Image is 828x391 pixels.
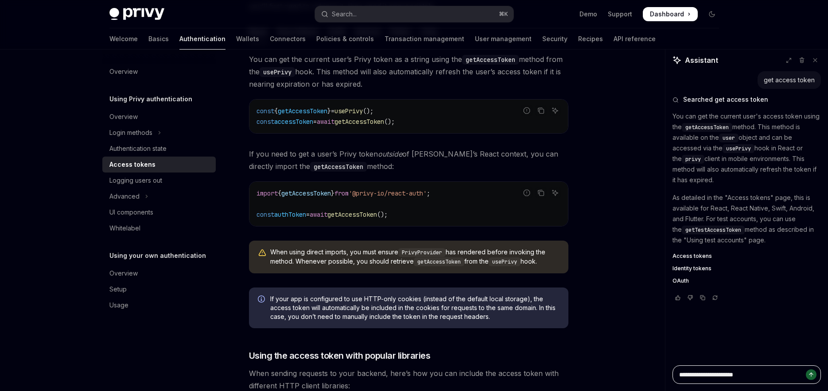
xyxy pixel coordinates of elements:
a: Setup [102,281,216,297]
button: Copy the contents from the code block [535,105,547,116]
span: = [306,211,310,218]
a: Welcome [109,28,138,50]
div: Search... [332,9,357,19]
span: Identity tokens [673,265,711,272]
code: getAccessToken [462,55,519,65]
button: Toggle dark mode [705,7,719,21]
span: user [723,134,735,142]
a: Policies & controls [316,28,374,50]
span: from [334,189,349,197]
a: Dashboard [643,7,698,21]
a: User management [475,28,532,50]
a: API reference [614,28,656,50]
a: Authentication [179,28,225,50]
span: getTestAccessToken [685,226,741,234]
div: Whitelabel [109,223,140,234]
svg: Info [258,295,267,304]
code: usePrivy [489,257,521,266]
a: Support [608,10,632,19]
p: As detailed in the "Access tokens" page, this is available for React, React Native, Swift, Androi... [673,192,821,245]
code: getAccessToken [414,257,464,266]
button: Toggle Login methods section [102,125,216,141]
span: accessToken [274,118,313,126]
a: Security [542,28,568,50]
code: PrivyProvider [398,248,446,257]
div: Overview [109,66,138,77]
span: = [331,107,334,115]
button: Vote that response was good [673,293,683,302]
a: Identity tokens [673,265,821,272]
span: } [331,189,334,197]
span: import [257,189,278,197]
span: Access tokens [673,253,712,260]
span: If you need to get a user’s Privy token of [PERSON_NAME]’s React context, you can directly import... [249,148,568,172]
a: Recipes [578,28,603,50]
a: Logging users out [102,172,216,188]
span: { [274,107,278,115]
button: Report incorrect code [521,105,533,116]
a: Demo [579,10,597,19]
button: Reload last chat [710,293,720,302]
a: Overview [102,109,216,125]
span: You can get the current user’s Privy token as a string using the method from the hook. This metho... [249,53,568,90]
span: ⌘ K [499,11,508,18]
span: OAuth [673,277,689,284]
span: getAccessToken [327,211,377,218]
textarea: Ask a question... [673,365,821,384]
button: Ask AI [549,105,561,116]
div: Setup [109,284,127,295]
span: getAccessToken [334,118,384,126]
span: Dashboard [650,10,684,19]
button: Searched get access token [673,95,821,104]
div: Access tokens [109,159,155,170]
span: (); [384,118,395,126]
span: = [313,118,317,126]
div: Overview [109,268,138,279]
a: OAuth [673,277,821,284]
em: outside [378,149,402,158]
div: Usage [109,300,128,310]
span: const [257,107,274,115]
button: Open search [315,6,513,22]
code: usePrivy [260,67,295,77]
a: Overview [102,265,216,281]
button: Vote that response was not good [685,293,696,302]
span: const [257,118,274,126]
span: privy [685,156,701,163]
a: Access tokens [673,253,821,260]
button: Copy the contents from the code block [535,187,547,199]
div: Advanced [109,191,140,202]
span: (); [377,211,388,218]
a: Access tokens [102,157,216,172]
div: Logging users out [109,175,162,186]
span: authToken [274,211,306,218]
a: Authentication state [102,141,216,157]
a: Transaction management [385,28,464,50]
a: Overview [102,64,216,80]
span: getAccessToken [278,107,327,115]
span: ; [427,189,430,197]
button: Report incorrect code [521,187,533,199]
a: Basics [148,28,169,50]
div: Login methods [109,127,152,138]
span: When using direct imports, you must ensure has rendered before invoking the method. Whenever poss... [270,248,560,266]
div: UI components [109,207,153,218]
span: const [257,211,274,218]
span: await [310,211,327,218]
code: getAccessToken [310,162,367,172]
span: } [327,107,331,115]
button: Send message [806,369,816,380]
button: Copy chat response [697,293,708,302]
span: await [317,118,334,126]
span: '@privy-io/react-auth' [349,189,427,197]
span: Assistant [685,55,718,65]
span: { [278,189,281,197]
h5: Using your own authentication [109,250,206,261]
span: Searched get access token [683,95,768,104]
div: Authentication state [109,143,167,154]
a: Usage [102,297,216,313]
span: (); [363,107,373,115]
a: Connectors [270,28,306,50]
img: dark logo [109,8,164,20]
div: get access token [764,76,815,84]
